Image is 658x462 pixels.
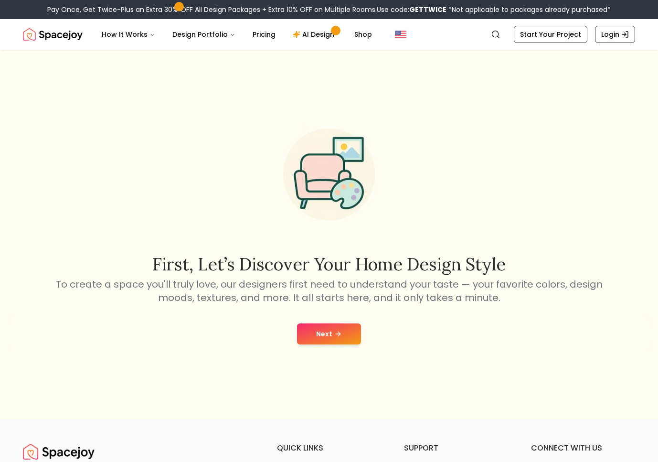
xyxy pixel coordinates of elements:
[347,25,380,44] a: Shop
[47,5,611,14] div: Pay Once, Get Twice-Plus an Extra 30% OFF All Design Packages + Extra 10% OFF on Multiple Rooms.
[23,442,95,462] a: Spacejoy
[23,25,83,44] a: Spacejoy
[268,113,390,236] img: Start Style Quiz Illustration
[94,25,380,44] nav: Main
[245,25,283,44] a: Pricing
[395,29,406,40] img: United States
[595,26,635,43] a: Login
[94,25,163,44] button: How It Works
[285,25,345,44] a: AI Design
[514,26,587,43] a: Start Your Project
[23,442,95,462] img: Spacejoy Logo
[377,5,446,14] span: Use code:
[404,442,508,454] h6: support
[531,442,635,454] h6: connect with us
[297,323,361,344] button: Next
[277,442,381,454] h6: quick links
[23,19,635,50] nav: Global
[409,5,446,14] b: GETTWICE
[446,5,611,14] span: *Not applicable to packages already purchased*
[54,278,604,304] p: To create a space you'll truly love, our designers first need to understand your taste — your fav...
[165,25,243,44] button: Design Portfolio
[23,25,83,44] img: Spacejoy Logo
[54,255,604,274] h2: First, let’s discover your home design style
